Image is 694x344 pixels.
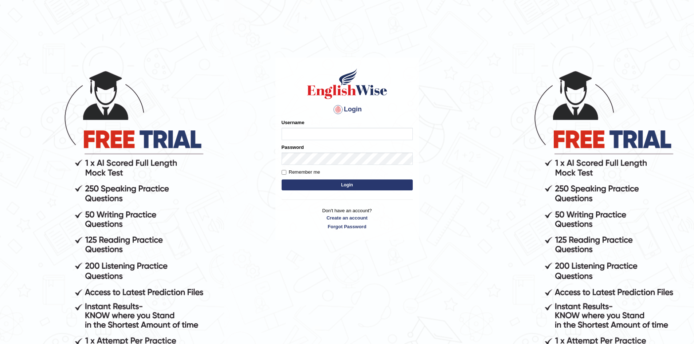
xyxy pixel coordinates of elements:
label: Remember me [282,169,320,176]
a: Forgot Password [282,223,413,230]
button: Login [282,179,413,190]
h4: Login [282,104,413,115]
label: Username [282,119,305,126]
input: Remember me [282,170,286,175]
label: Password [282,144,304,151]
a: Create an account [282,214,413,221]
p: Don't have an account? [282,207,413,230]
img: Logo of English Wise sign in for intelligent practice with AI [306,67,389,100]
